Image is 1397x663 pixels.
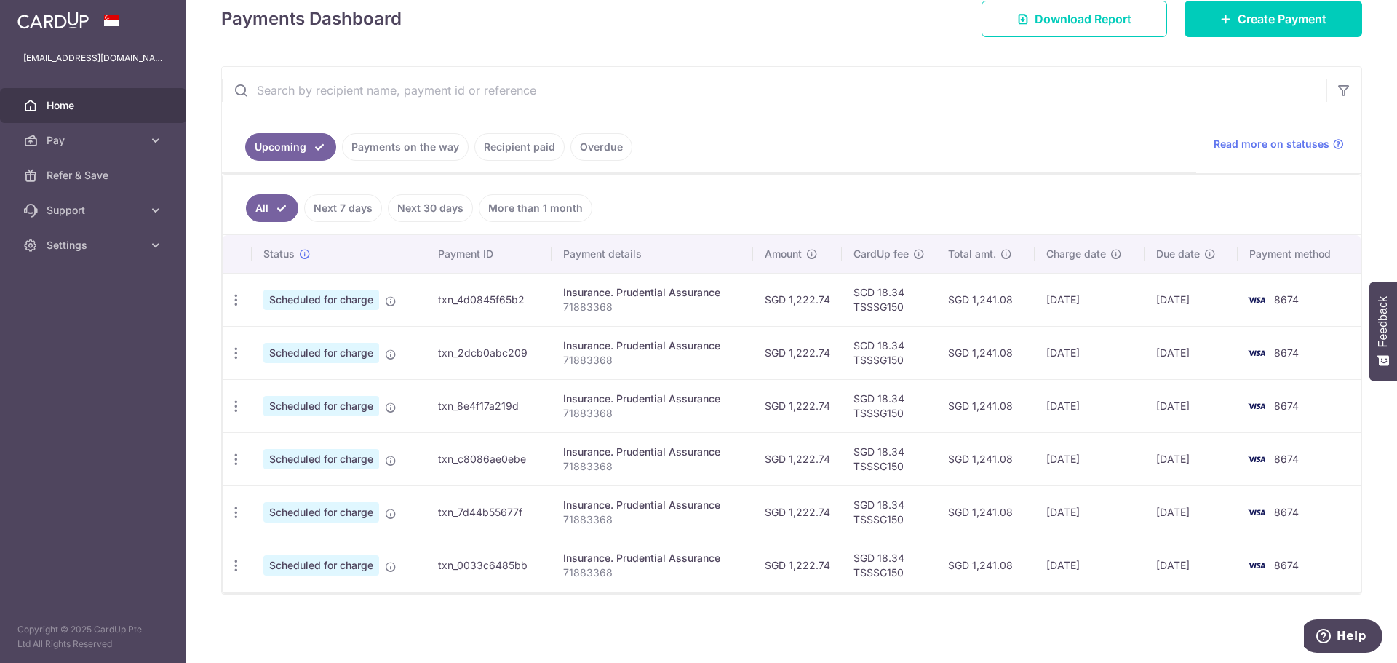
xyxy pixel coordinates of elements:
a: Payments on the way [342,133,469,161]
span: 8674 [1274,453,1299,465]
img: Bank Card [1242,291,1271,309]
img: Bank Card [1242,504,1271,521]
td: [DATE] [1145,432,1237,485]
a: Next 30 days [388,194,473,222]
a: All [246,194,298,222]
div: Insurance. Prudential Assurance [563,392,741,406]
img: Bank Card [1242,344,1271,362]
span: 8674 [1274,506,1299,518]
div: Insurance. Prudential Assurance [563,285,741,300]
td: SGD 1,222.74 [753,379,842,432]
span: Total amt. [948,247,996,261]
td: txn_7d44b55677f [426,485,552,539]
span: Charge date [1046,247,1106,261]
span: Refer & Save [47,168,143,183]
td: SGD 18.34 TSSSG150 [842,485,936,539]
div: Insurance. Prudential Assurance [563,551,741,565]
span: Scheduled for charge [263,290,379,310]
iframe: Opens a widget where you can find more information [1304,619,1382,656]
td: [DATE] [1145,379,1237,432]
td: SGD 1,241.08 [936,273,1035,326]
span: 8674 [1274,400,1299,412]
span: Due date [1156,247,1200,261]
td: [DATE] [1035,273,1145,326]
span: Download Report [1035,10,1131,28]
span: 8674 [1274,346,1299,359]
div: Insurance. Prudential Assurance [563,338,741,353]
td: SGD 1,222.74 [753,432,842,485]
span: Scheduled for charge [263,502,379,523]
td: txn_c8086ae0ebe [426,432,552,485]
td: SGD 1,241.08 [936,485,1035,539]
td: SGD 1,241.08 [936,379,1035,432]
span: Create Payment [1238,10,1326,28]
div: Insurance. Prudential Assurance [563,498,741,512]
span: 8674 [1274,293,1299,306]
td: txn_0033c6485bb [426,539,552,592]
th: Payment details [552,235,752,273]
td: SGD 1,241.08 [936,432,1035,485]
p: 71883368 [563,353,741,368]
td: [DATE] [1035,432,1145,485]
td: [DATE] [1035,539,1145,592]
img: Bank Card [1242,450,1271,468]
td: SGD 18.34 TSSSG150 [842,379,936,432]
td: SGD 18.34 TSSSG150 [842,273,936,326]
span: Read more on statuses [1214,137,1329,151]
td: SGD 1,222.74 [753,539,842,592]
span: 8674 [1274,559,1299,571]
span: Home [47,98,143,113]
input: Search by recipient name, payment id or reference [222,67,1326,114]
th: Payment ID [426,235,552,273]
span: Feedback [1377,296,1390,347]
button: Feedback - Show survey [1369,282,1397,381]
a: Upcoming [245,133,336,161]
td: SGD 1,241.08 [936,539,1035,592]
td: txn_8e4f17a219d [426,379,552,432]
span: Scheduled for charge [263,343,379,363]
span: Scheduled for charge [263,396,379,416]
img: Bank Card [1242,557,1271,574]
td: [DATE] [1035,379,1145,432]
p: 71883368 [563,459,741,474]
span: Settings [47,238,143,253]
a: Download Report [982,1,1167,37]
img: CardUp [17,12,89,29]
td: SGD 1,222.74 [753,326,842,379]
img: Bank Card [1242,397,1271,415]
p: [EMAIL_ADDRESS][DOMAIN_NAME] [23,51,163,65]
h4: Payments Dashboard [221,6,402,32]
p: 71883368 [563,512,741,527]
th: Payment method [1238,235,1361,273]
span: Amount [765,247,802,261]
td: [DATE] [1035,485,1145,539]
td: SGD 18.34 TSSSG150 [842,539,936,592]
a: Read more on statuses [1214,137,1344,151]
a: Create Payment [1185,1,1362,37]
td: SGD 1,222.74 [753,485,842,539]
td: [DATE] [1035,326,1145,379]
a: More than 1 month [479,194,592,222]
span: CardUp fee [853,247,909,261]
span: Status [263,247,295,261]
td: [DATE] [1145,485,1237,539]
p: 71883368 [563,300,741,314]
p: 71883368 [563,406,741,421]
td: SGD 1,241.08 [936,326,1035,379]
div: Insurance. Prudential Assurance [563,445,741,459]
td: SGD 18.34 TSSSG150 [842,432,936,485]
p: 71883368 [563,565,741,580]
span: Pay [47,133,143,148]
td: txn_2dcb0abc209 [426,326,552,379]
a: Overdue [570,133,632,161]
a: Recipient paid [474,133,565,161]
span: Support [47,203,143,218]
span: Scheduled for charge [263,555,379,576]
a: Next 7 days [304,194,382,222]
td: [DATE] [1145,539,1237,592]
td: txn_4d0845f65b2 [426,273,552,326]
td: [DATE] [1145,273,1237,326]
td: SGD 18.34 TSSSG150 [842,326,936,379]
td: [DATE] [1145,326,1237,379]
